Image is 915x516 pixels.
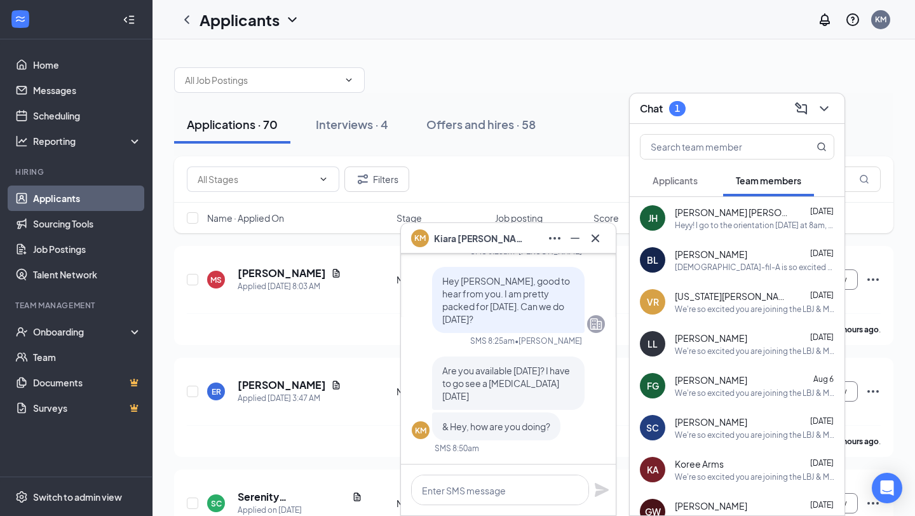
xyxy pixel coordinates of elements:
[316,116,388,132] div: Interviews · 4
[33,211,142,236] a: Sourcing Tools
[396,212,422,224] span: Stage
[33,344,142,370] a: Team
[33,325,131,338] div: Onboarding
[238,490,347,504] h5: Serenity [PERSON_NAME]
[675,262,834,273] div: [DEMOGRAPHIC_DATA]-fil-A is so excited for you to join our team! Do you know anyone else who migh...
[15,491,28,503] svg: Settings
[865,496,881,511] svg: Ellipses
[212,386,221,397] div: ER
[593,212,619,224] span: Score
[515,336,582,346] span: • [PERSON_NAME]
[794,101,809,116] svg: ComposeMessage
[33,78,142,103] a: Messages
[837,325,879,334] b: 2 hours ago
[33,135,142,147] div: Reporting
[211,498,222,509] div: SC
[33,103,142,128] a: Scheduling
[814,98,834,119] button: ChevronDown
[185,73,339,87] input: All Job Postings
[33,370,142,395] a: DocumentsCrown
[647,463,659,476] div: KA
[675,290,789,302] span: [US_STATE][PERSON_NAME]
[647,379,659,392] div: FG
[352,492,362,502] svg: Document
[675,416,747,428] span: [PERSON_NAME]
[810,458,834,468] span: [DATE]
[15,135,28,147] svg: Analysis
[810,500,834,510] span: [DATE]
[675,332,747,344] span: [PERSON_NAME]
[810,416,834,426] span: [DATE]
[872,473,902,503] div: Open Intercom Messenger
[238,266,326,280] h5: [PERSON_NAME]
[14,13,27,25] svg: WorkstreamLogo
[594,482,609,498] svg: Plane
[15,166,139,177] div: Hiring
[810,332,834,342] span: [DATE]
[675,374,747,386] span: [PERSON_NAME]
[817,142,827,152] svg: MagnifyingGlass
[547,231,562,246] svg: Ellipses
[646,421,659,434] div: SC
[285,12,300,27] svg: ChevronDown
[198,172,313,186] input: All Stages
[588,316,604,332] svg: Company
[33,186,142,211] a: Applicants
[675,458,724,470] span: Koree Arms
[238,378,326,392] h5: [PERSON_NAME]
[33,395,142,421] a: SurveysCrown
[875,14,886,25] div: KM
[426,116,536,132] div: Offers and hires · 58
[675,248,747,261] span: [PERSON_NAME]
[675,499,747,512] span: [PERSON_NAME]
[33,262,142,287] a: Talent Network
[200,9,280,31] h1: Applicants
[675,304,834,315] div: We're so excited you are joining the LBJ & Midway [DEMOGRAPHIC_DATA]-fil-Ateam ! Do you know anyo...
[859,174,869,184] svg: MagnifyingGlass
[470,336,515,346] div: SMS 8:25am
[845,12,860,27] svg: QuestionInfo
[187,116,278,132] div: Applications · 70
[238,392,341,405] div: Applied [DATE] 3:47 AM
[817,101,832,116] svg: ChevronDown
[647,254,658,266] div: BL
[585,228,606,248] button: Cross
[238,280,341,293] div: Applied [DATE] 8:03 AM
[15,300,139,311] div: Team Management
[434,231,523,245] span: Kiara [PERSON_NAME]
[675,430,834,440] div: We're so excited you are joining the LBJ & Midway [DEMOGRAPHIC_DATA]-fil-Ateam ! Do you know anyo...
[442,421,550,432] span: & Hey, how are you doing?
[355,172,370,187] svg: Filter
[179,12,194,27] a: ChevronLeft
[15,325,28,338] svg: UserCheck
[442,365,570,402] span: Are you available [DATE]? I have to go see a [MEDICAL_DATA] [DATE]
[675,472,834,482] div: We're so excited you are joining the LBJ & Midway [DEMOGRAPHIC_DATA]-fil-Ateam ! Do you know anyo...
[675,346,834,356] div: We're so excited you are joining the LBJ & Midway [DEMOGRAPHIC_DATA]-fil-Ateam ! Do you know anyo...
[344,166,409,192] button: Filter Filters
[207,212,284,224] span: Name · Applied On
[640,135,791,159] input: Search team member
[567,231,583,246] svg: Minimize
[396,497,487,510] div: Needs Review
[675,103,680,114] div: 1
[396,385,487,398] div: Needs Review
[33,491,122,503] div: Switch to admin view
[810,290,834,300] span: [DATE]
[331,380,341,390] svg: Document
[495,212,543,224] span: Job posting
[837,437,879,446] b: 6 hours ago
[647,295,659,308] div: VR
[435,443,479,454] div: SMS 8:50am
[653,175,698,186] span: Applicants
[396,273,487,286] div: Needs Review
[675,206,789,219] span: [PERSON_NAME] [PERSON_NAME]
[545,228,565,248] button: Ellipses
[210,275,222,285] div: MS
[810,207,834,216] span: [DATE]
[640,102,663,116] h3: Chat
[675,220,834,231] div: Heyy! I go to the orientation [DATE] at 8am, correct ?
[565,228,585,248] button: Minimize
[442,275,570,325] span: Hey [PERSON_NAME], good to hear from you. I am pretty packed for [DATE]. Can we do [DATE]?
[865,272,881,287] svg: Ellipses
